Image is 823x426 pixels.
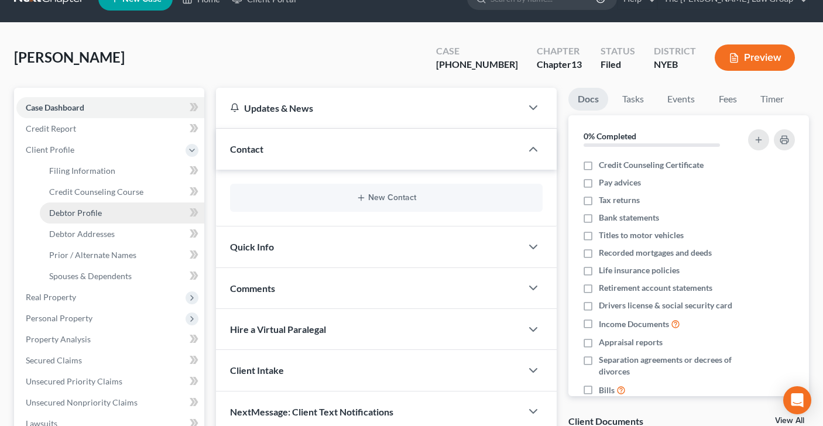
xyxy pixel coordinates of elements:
button: Preview [715,44,795,71]
a: Case Dashboard [16,97,204,118]
a: Debtor Addresses [40,224,204,245]
span: Income Documents [599,318,669,330]
a: Property Analysis [16,329,204,350]
span: Secured Claims [26,355,82,365]
a: Unsecured Priority Claims [16,371,204,392]
a: Fees [709,88,746,111]
span: Titles to motor vehicles [599,229,684,241]
span: Client Profile [26,145,74,154]
div: Status [601,44,635,58]
span: Credit Report [26,123,76,133]
a: Secured Claims [16,350,204,371]
span: Life insurance policies [599,264,680,276]
span: Bank statements [599,212,659,224]
span: NextMessage: Client Text Notifications [230,406,393,417]
span: Debtor Addresses [49,229,115,239]
span: Spouses & Dependents [49,271,132,281]
a: Unsecured Nonpriority Claims [16,392,204,413]
span: Unsecured Priority Claims [26,376,122,386]
span: Credit Counseling Course [49,187,143,197]
div: Chapter [537,58,582,71]
span: Tax returns [599,194,640,206]
span: Pay advices [599,177,641,188]
div: [PHONE_NUMBER] [436,58,518,71]
span: Real Property [26,292,76,302]
span: Contact [230,143,263,154]
strong: 0% Completed [584,131,636,141]
span: Recorded mortgages and deeds [599,247,712,259]
div: Filed [601,58,635,71]
span: Prior / Alternate Names [49,250,136,260]
a: Spouses & Dependents [40,266,204,287]
span: Appraisal reports [599,336,663,348]
span: Separation agreements or decrees of divorces [599,354,739,377]
div: Updates & News [230,102,508,114]
button: New Contact [239,193,534,202]
a: Credit Report [16,118,204,139]
span: [PERSON_NAME] [14,49,125,66]
span: Property Analysis [26,334,91,344]
a: Docs [568,88,608,111]
div: Open Intercom Messenger [783,386,811,414]
a: Tasks [613,88,653,111]
span: Client Intake [230,365,284,376]
a: Prior / Alternate Names [40,245,204,266]
span: Bills [599,384,615,396]
div: Chapter [537,44,582,58]
span: Quick Info [230,241,274,252]
a: Filing Information [40,160,204,181]
span: Unsecured Nonpriority Claims [26,397,138,407]
span: Drivers license & social security card [599,300,732,311]
a: View All [775,417,804,425]
div: NYEB [654,58,696,71]
span: Personal Property [26,313,92,323]
a: Timer [751,88,793,111]
span: Case Dashboard [26,102,84,112]
a: Credit Counseling Course [40,181,204,202]
span: Filing Information [49,166,115,176]
span: Hire a Virtual Paralegal [230,324,326,335]
div: Case [436,44,518,58]
div: District [654,44,696,58]
span: Retirement account statements [599,282,712,294]
span: 13 [571,59,582,70]
a: Events [658,88,704,111]
a: Debtor Profile [40,202,204,224]
span: Comments [230,283,275,294]
span: Credit Counseling Certificate [599,159,704,171]
span: Debtor Profile [49,208,102,218]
